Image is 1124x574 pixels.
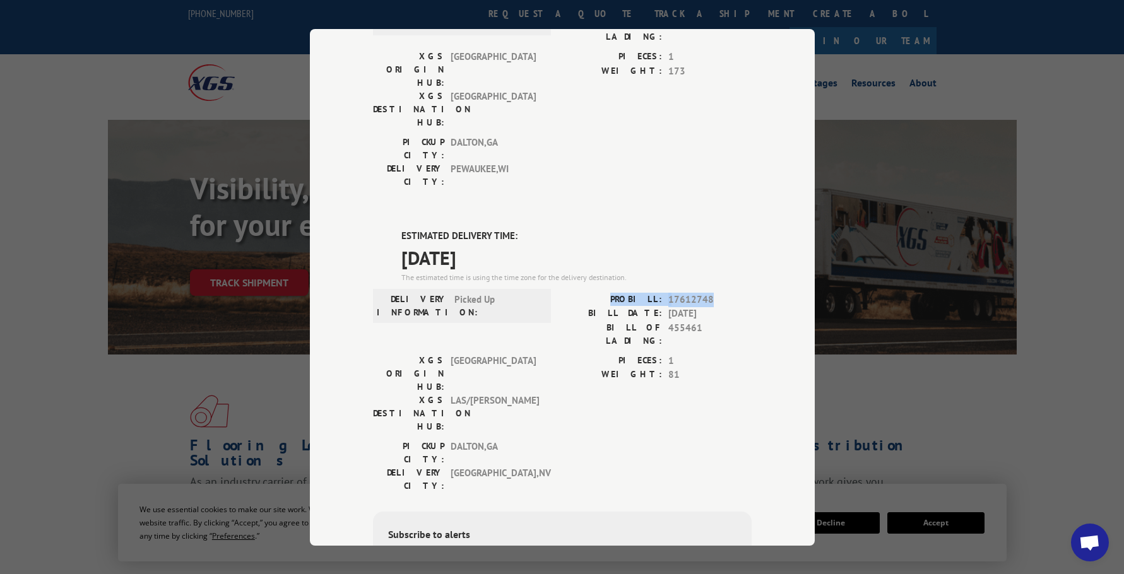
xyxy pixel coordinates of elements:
[388,526,737,544] div: Subscribe to alerts
[668,368,752,382] span: 81
[668,307,752,321] span: [DATE]
[562,64,662,78] label: WEIGHT:
[562,368,662,382] label: WEIGHT:
[562,292,662,307] label: PROBILL:
[388,544,737,573] div: Get texted with status updates for this shipment. Message and data rates may apply. Message frequ...
[401,271,752,283] div: The estimated time is using the time zone for the delivery destination.
[668,50,752,64] span: 1
[668,353,752,368] span: 1
[668,320,752,347] span: 455461
[373,393,444,433] label: XGS DESTINATION HUB:
[373,50,444,90] label: XGS ORIGIN HUB:
[451,393,536,433] span: LAS/[PERSON_NAME]
[373,136,444,162] label: PICKUP CITY:
[373,90,444,129] label: XGS DESTINATION HUB:
[373,162,444,189] label: DELIVERY CITY:
[451,353,536,393] span: [GEOGRAPHIC_DATA]
[451,439,536,466] span: DALTON , GA
[373,466,444,492] label: DELIVERY CITY:
[562,320,662,347] label: BILL OF LADING:
[401,229,752,243] label: ESTIMATED DELIVERY TIME:
[451,136,536,162] span: DALTON , GA
[373,439,444,466] label: PICKUP CITY:
[373,353,444,393] label: XGS ORIGIN HUB:
[562,50,662,64] label: PIECES:
[668,292,752,307] span: 17612748
[562,307,662,321] label: BILL DATE:
[451,466,536,492] span: [GEOGRAPHIC_DATA] , NV
[451,50,536,90] span: [GEOGRAPHIC_DATA]
[668,64,752,78] span: 173
[1071,524,1109,561] div: Open chat
[562,353,662,368] label: PIECES:
[377,292,448,319] label: DELIVERY INFORMATION:
[454,292,540,319] span: Picked Up
[562,17,662,44] label: BILL OF LADING:
[668,17,752,44] span: 7720222
[451,90,536,129] span: [GEOGRAPHIC_DATA]
[401,243,752,271] span: [DATE]
[451,162,536,189] span: PEWAUKEE , WI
